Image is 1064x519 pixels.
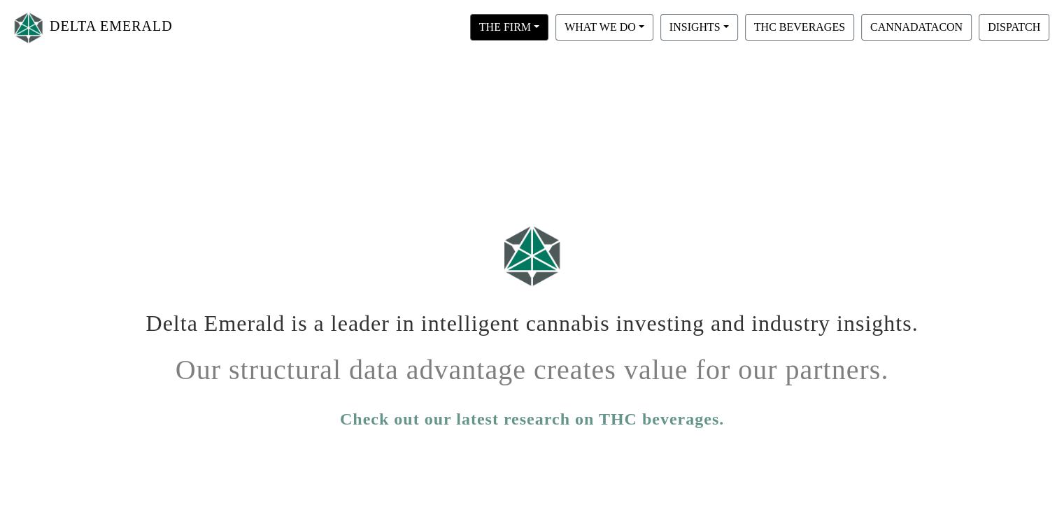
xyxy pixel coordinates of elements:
[745,14,854,41] button: THC BEVERAGES
[979,14,1049,41] button: DISPATCH
[660,14,738,41] button: INSIGHTS
[975,20,1053,32] a: DISPATCH
[144,299,921,336] h1: Delta Emerald is a leader in intelligent cannabis investing and industry insights.
[497,219,567,292] img: Logo
[11,6,173,50] a: DELTA EMERALD
[858,20,975,32] a: CANNADATACON
[861,14,972,41] button: CANNADATACON
[144,343,921,387] h1: Our structural data advantage creates value for our partners.
[555,14,653,41] button: WHAT WE DO
[11,9,46,46] img: Logo
[340,406,724,432] a: Check out our latest research on THC beverages.
[470,14,548,41] button: THE FIRM
[742,20,858,32] a: THC BEVERAGES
